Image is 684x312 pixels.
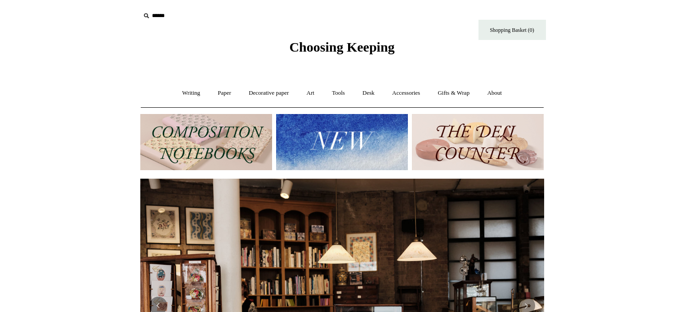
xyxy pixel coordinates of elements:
[354,81,383,105] a: Desk
[289,40,394,54] span: Choosing Keeping
[478,20,546,40] a: Shopping Basket (0)
[429,81,478,105] a: Gifts & Wrap
[289,47,394,53] a: Choosing Keeping
[384,81,428,105] a: Accessories
[174,81,208,105] a: Writing
[299,81,322,105] a: Art
[479,81,510,105] a: About
[324,81,353,105] a: Tools
[140,114,272,170] img: 202302 Composition ledgers.jpg__PID:69722ee6-fa44-49dd-a067-31375e5d54ec
[276,114,408,170] img: New.jpg__PID:f73bdf93-380a-4a35-bcfe-7823039498e1
[412,114,544,170] img: The Deli Counter
[241,81,297,105] a: Decorative paper
[210,81,239,105] a: Paper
